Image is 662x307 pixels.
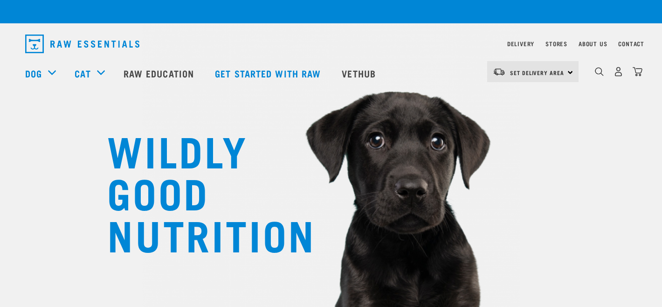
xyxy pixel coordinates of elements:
a: Dog [25,66,42,80]
img: home-icon@2x.png [633,67,642,77]
img: user.png [614,67,623,77]
a: Contact [618,42,644,45]
a: About Us [579,42,607,45]
a: Vethub [332,55,387,92]
img: Raw Essentials Logo [25,35,139,53]
img: van-moving.png [493,68,505,76]
a: Raw Education [114,55,206,92]
nav: dropdown navigation [18,31,644,57]
a: Delivery [507,42,534,45]
img: home-icon-1@2x.png [595,67,604,76]
a: Get started with Raw [206,55,332,92]
a: Cat [75,66,90,80]
span: Set Delivery Area [510,71,564,74]
a: Stores [545,42,567,45]
h1: WILDLY GOOD NUTRITION [107,128,294,254]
